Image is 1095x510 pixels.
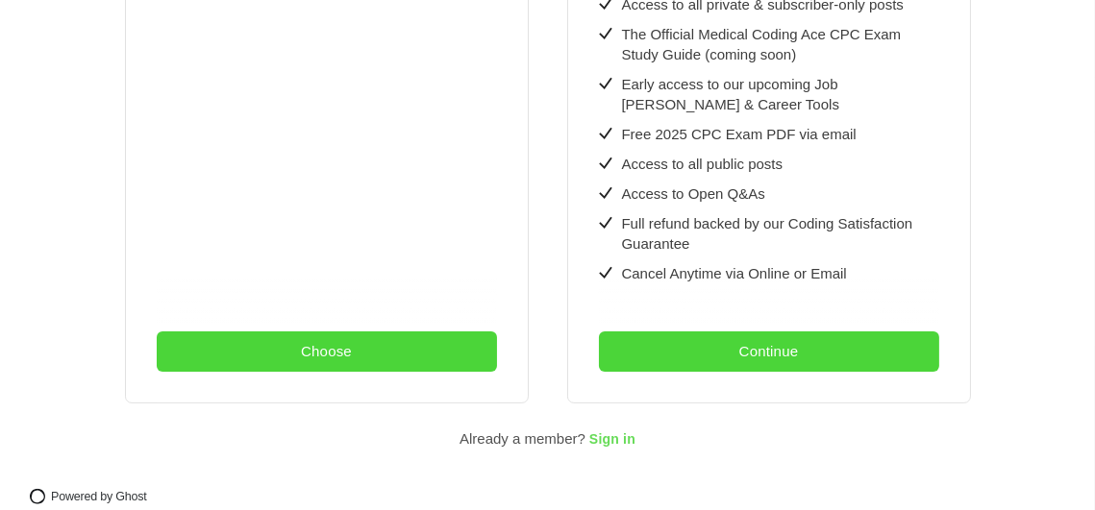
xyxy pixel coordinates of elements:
[622,213,939,254] div: Full refund backed by our Coding Satisfaction Guarantee
[622,124,857,144] div: Free 2025 CPC Exam PDF via email
[622,24,939,64] div: The Official Medical Coding Ace CPC Exam Study Guide (coming soon)
[622,74,939,114] div: Early access to our upcoming Job [PERSON_NAME] & Career Tools
[599,331,939,372] button: Continue
[589,426,635,452] button: Sign in
[460,426,585,451] div: Already a member?
[157,331,497,372] button: Choose
[589,432,635,448] span: Sign in
[622,263,847,283] div: Cancel Anytime via Online or Email
[622,154,784,174] div: Access to all public posts
[622,183,765,204] div: Access to Open Q&As
[23,483,163,510] a: Powered by Ghost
